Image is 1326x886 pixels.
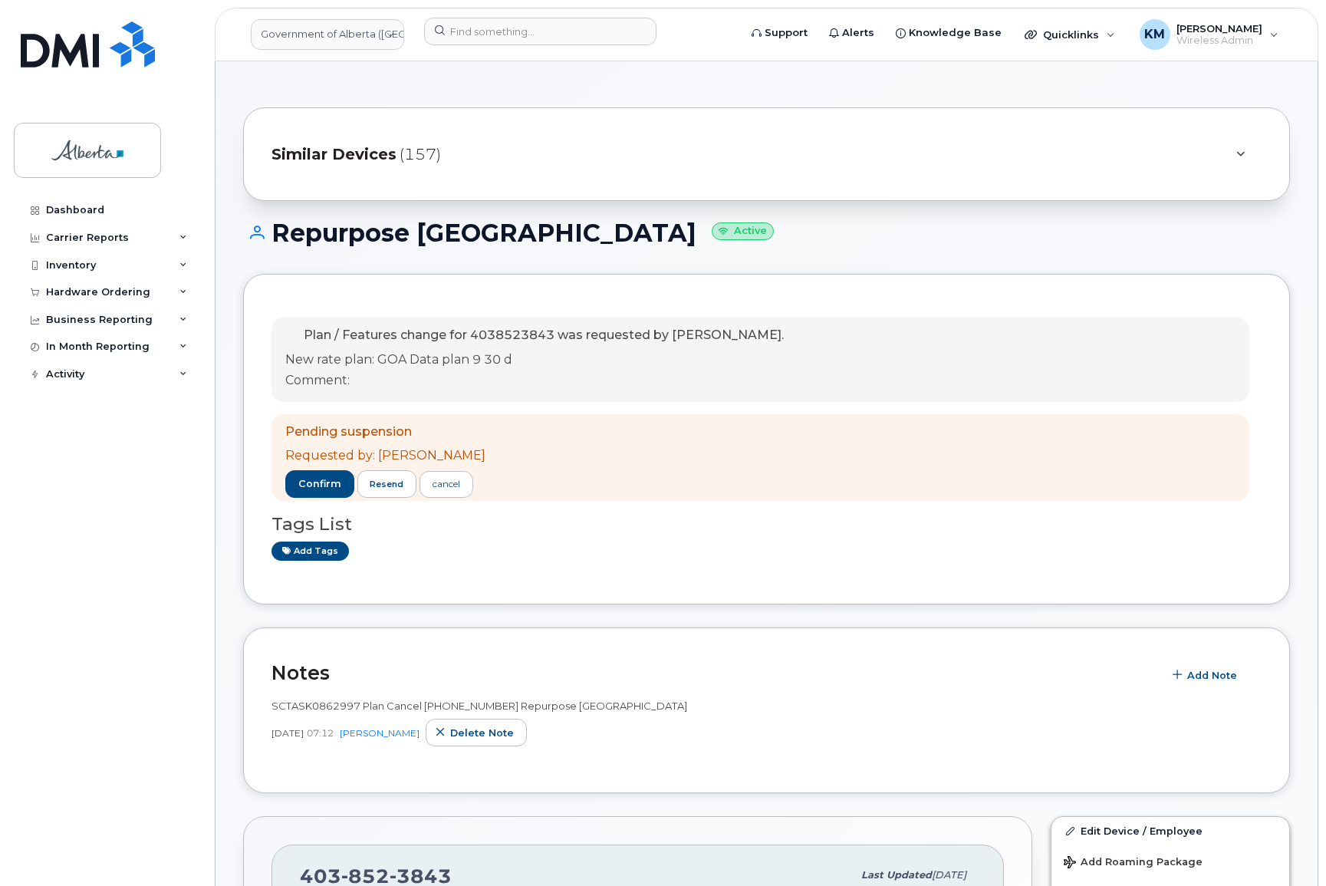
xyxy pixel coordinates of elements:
[370,478,403,490] span: resend
[271,661,1155,684] h2: Notes
[932,869,966,881] span: [DATE]
[1051,845,1289,877] button: Add Roaming Package
[271,700,687,712] span: SCTASK0862997 Plan Cancel [PHONE_NUMBER] Repurpose [GEOGRAPHIC_DATA]
[450,726,514,740] span: Delete note
[285,470,354,498] button: confirm
[861,869,932,881] span: Last updated
[433,477,460,491] div: cancel
[1163,662,1250,690] button: Add Note
[285,447,485,465] p: Requested by: [PERSON_NAME]
[285,423,485,441] p: Pending suspension
[271,726,304,739] span: [DATE]
[420,471,473,498] a: cancel
[243,219,1290,246] h1: Repurpose [GEOGRAPHIC_DATA]
[1051,817,1289,845] a: Edit Device / Employee
[271,542,349,561] a: Add tags
[1187,668,1237,683] span: Add Note
[298,477,341,491] span: confirm
[1064,856,1203,871] span: Add Roaming Package
[271,515,1262,534] h3: Tags List
[285,351,784,369] p: New rate plan: GOA Data plan 9 30 d
[304,328,784,342] span: Plan / Features change for 4038523843 was requested by [PERSON_NAME].
[340,727,420,739] a: [PERSON_NAME]
[285,372,784,390] p: Comment:
[271,143,396,166] span: Similar Devices
[357,470,417,498] button: resend
[307,726,334,739] span: 07:12
[712,222,774,240] small: Active
[426,719,527,746] button: Delete note
[400,143,441,166] span: (157)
